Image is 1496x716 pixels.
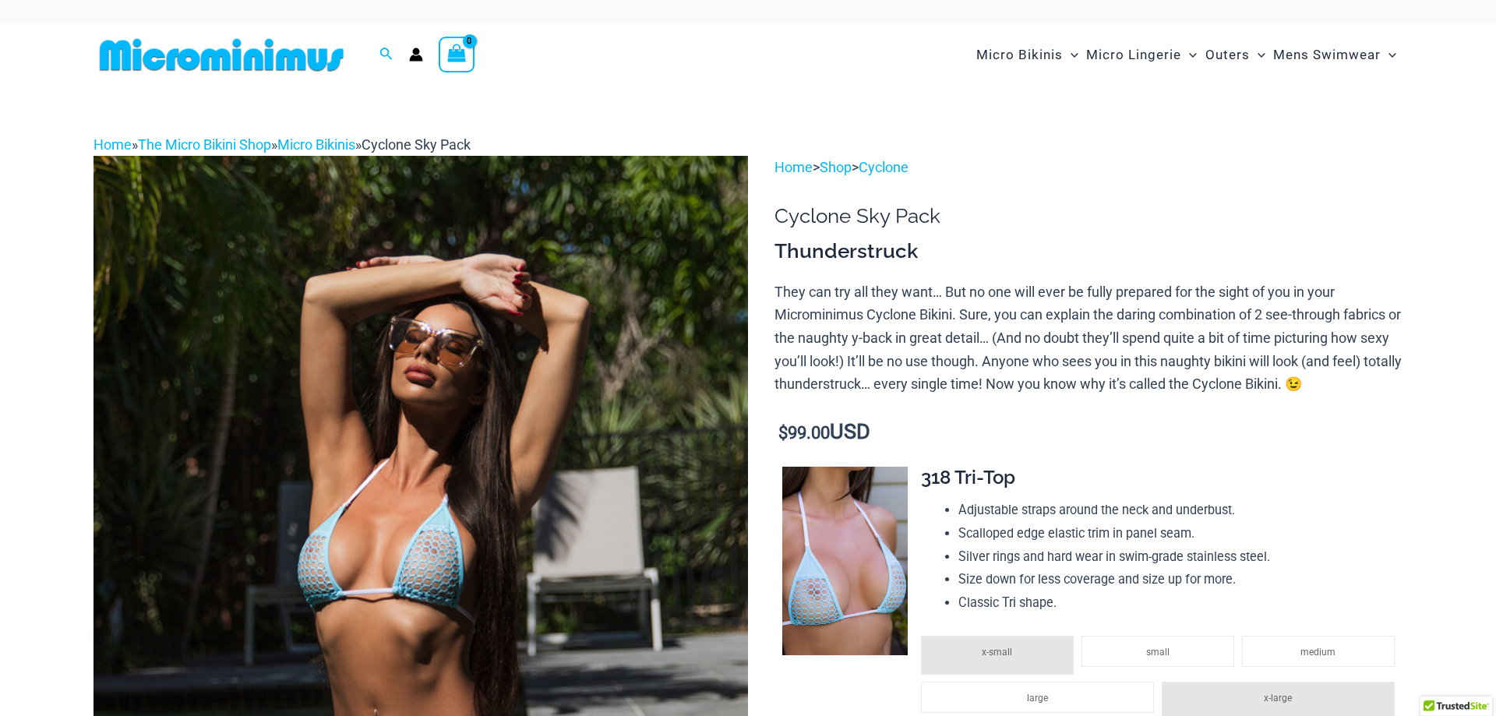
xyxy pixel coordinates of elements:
[774,238,1402,265] h3: Thunderstruck
[409,48,423,62] a: Account icon link
[774,159,813,175] a: Home
[439,37,475,72] a: View Shopping Cart, empty
[93,136,132,153] a: Home
[1027,693,1048,704] span: large
[93,136,471,153] span: » » »
[1300,647,1335,658] span: medium
[958,568,1402,591] li: Size down for less coverage and size up for more.
[782,467,908,655] img: Cyclone Sky 318 Top
[1205,35,1250,75] span: Outers
[970,29,1402,81] nav: Site Navigation
[1063,35,1078,75] span: Menu Toggle
[958,545,1402,569] li: Silver rings and hard wear in swim-grade stainless steel.
[972,31,1082,79] a: Micro BikinisMenu ToggleMenu Toggle
[1181,35,1197,75] span: Menu Toggle
[1081,636,1234,667] li: small
[1146,647,1170,658] span: small
[774,280,1402,397] p: They can try all they want… But no one will ever be fully prepared for the sight of you in your M...
[362,136,471,153] span: Cyclone Sky Pack
[958,522,1402,545] li: Scalloped edge elastic trim in panel seam.
[778,423,830,443] bdi: 99.00
[921,636,1074,675] li: x-small
[1269,31,1400,79] a: Mens SwimwearMenu ToggleMenu Toggle
[1086,35,1181,75] span: Micro Lingerie
[976,35,1063,75] span: Micro Bikinis
[1264,693,1292,704] span: x-large
[1273,35,1381,75] span: Mens Swimwear
[774,421,1402,445] p: USD
[277,136,355,153] a: Micro Bikinis
[859,159,909,175] a: Cyclone
[1242,636,1395,667] li: medium
[982,647,1012,658] span: x-small
[921,682,1154,713] li: large
[778,423,788,443] span: $
[1381,35,1396,75] span: Menu Toggle
[1082,31,1201,79] a: Micro LingerieMenu ToggleMenu Toggle
[921,466,1015,489] span: 318 Tri-Top
[93,37,350,72] img: MM SHOP LOGO FLAT
[774,156,1402,179] p: > >
[774,204,1402,228] h1: Cyclone Sky Pack
[1201,31,1269,79] a: OutersMenu ToggleMenu Toggle
[1250,35,1265,75] span: Menu Toggle
[820,159,852,175] a: Shop
[379,45,393,65] a: Search icon link
[958,591,1402,615] li: Classic Tri shape.
[138,136,271,153] a: The Micro Bikini Shop
[958,499,1402,522] li: Adjustable straps around the neck and underbust.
